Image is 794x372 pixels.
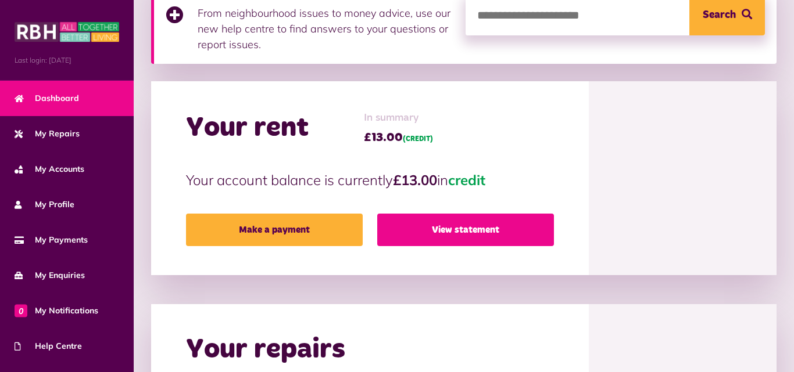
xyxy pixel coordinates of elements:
[15,304,27,317] span: 0
[393,171,437,189] strong: £13.00
[15,92,79,104] span: Dashboard
[186,214,363,246] a: Make a payment
[186,169,554,190] p: Your account balance is currently in
[15,163,84,175] span: My Accounts
[15,234,88,246] span: My Payments
[15,269,85,281] span: My Enquiries
[364,129,433,146] span: £13.00
[15,340,82,352] span: Help Centre
[15,20,119,44] img: MyRBH
[15,198,74,211] span: My Profile
[403,136,433,143] span: (CREDIT)
[186,333,345,367] h2: Your repairs
[448,171,485,189] span: credit
[198,5,454,52] p: From neighbourhood issues to money advice, use our new help centre to find answers to your questi...
[377,214,554,246] a: View statement
[15,305,98,317] span: My Notifications
[186,111,309,145] h2: Your rent
[15,128,80,140] span: My Repairs
[15,55,119,66] span: Last login: [DATE]
[364,110,433,126] span: In summary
